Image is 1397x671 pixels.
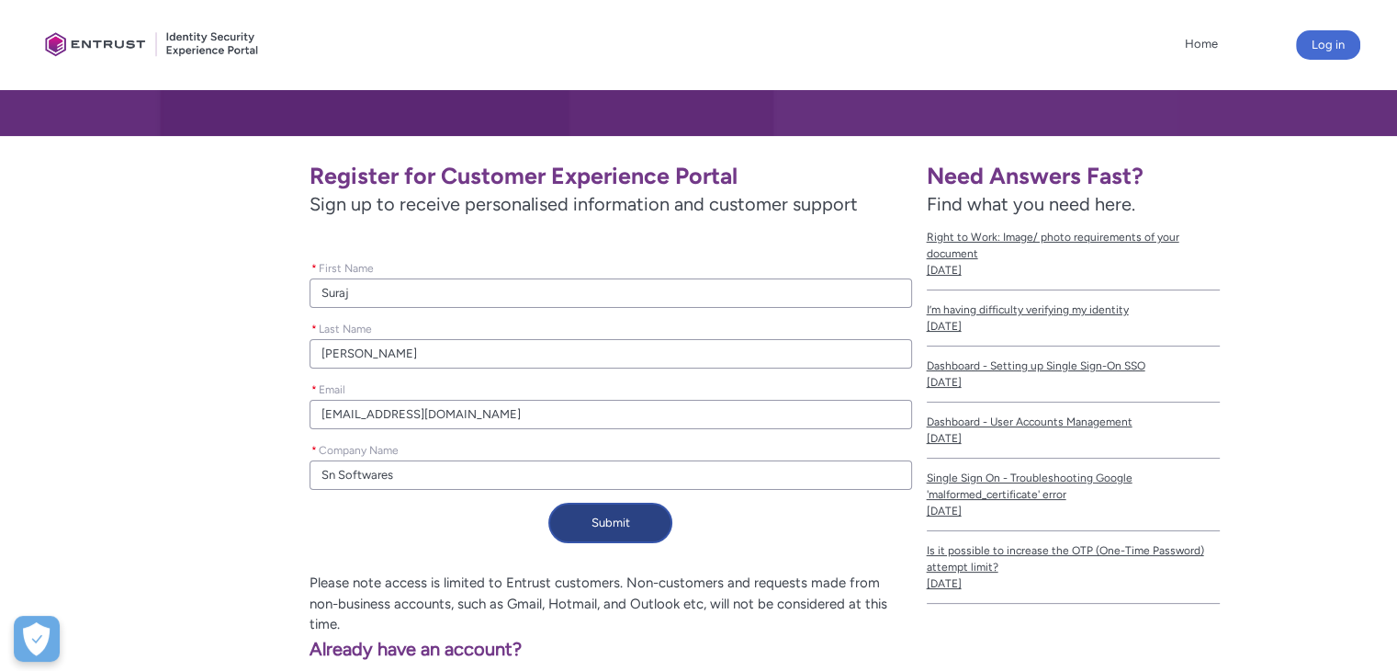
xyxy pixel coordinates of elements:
[310,317,379,337] label: Last Name
[927,403,1220,459] a: Dashboard - User Accounts Management[DATE]
[927,531,1220,604] a: Is it possible to increase the OTP (One-Time Password) attempt limit?[DATE]
[310,378,353,398] label: Email
[927,264,962,277] lightning-formatted-date-time: [DATE]
[927,229,1220,262] span: Right to Work: Image/ photo requirements of your document
[927,290,1220,347] a: I’m having difficulty verifying my identity[DATE]
[927,459,1220,531] a: Single Sign On - Troubleshooting Google 'malformed_certificate' error[DATE]
[311,383,317,396] abbr: required
[1296,30,1360,60] button: Log in
[548,503,672,543] button: Submit
[927,414,1220,430] span: Dashboard - User Accounts Management
[52,638,523,660] a: Already have an account?
[927,347,1220,403] a: Dashboard - Setting up Single Sign-On SSO[DATE]
[927,505,962,517] lightning-formatted-date-time: [DATE]
[927,358,1220,374] span: Dashboard - Setting up Single Sign-On SSO
[927,577,962,590] lightning-formatted-date-time: [DATE]
[927,193,1135,215] span: Find what you need here.
[927,320,962,333] lightning-formatted-date-time: [DATE]
[14,616,60,662] div: Cookie Preferences
[310,190,911,218] span: Sign up to receive personalised information and customer support
[311,262,317,275] abbr: required
[311,323,317,335] abbr: required
[310,438,406,459] label: Company Name
[1180,30,1222,58] a: Home
[927,470,1220,503] span: Single Sign On - Troubleshooting Google 'malformed_certificate' error
[14,616,60,662] button: Open Preferences
[927,542,1220,575] span: Is it possible to increase the OTP (One-Time Password) attempt limit?
[52,573,912,635] p: Please note access is limited to Entrust customers. Non-customers and requests made from non-busi...
[927,376,962,389] lightning-formatted-date-time: [DATE]
[927,218,1220,290] a: Right to Work: Image/ photo requirements of your document[DATE]
[927,432,962,445] lightning-formatted-date-time: [DATE]
[310,162,911,190] h1: Register for Customer Experience Portal
[927,301,1220,318] span: I’m having difficulty verifying my identity
[927,162,1220,190] h1: Need Answers Fast?
[310,256,381,277] label: First Name
[311,444,317,457] abbr: required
